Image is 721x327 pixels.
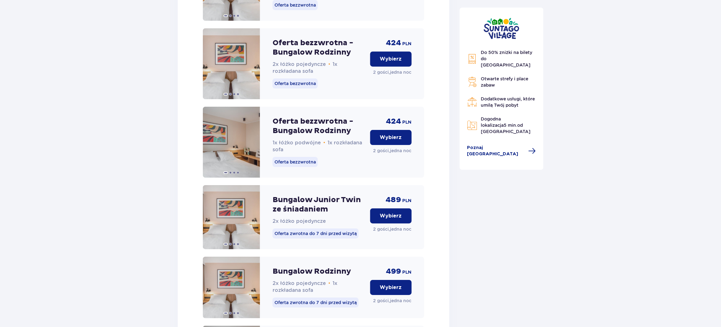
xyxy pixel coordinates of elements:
p: 2 gości , jedna noc [373,226,412,232]
span: • [328,280,330,287]
p: Bungalow Junior Twin ze śniadaniem [273,195,365,214]
p: 2 gości , jedna noc [373,69,412,75]
p: Oferta zwrotna do 7 dni przed wizytą [273,298,359,308]
p: Oferta bezzwrotna - Bungalow Rodzinny [273,38,365,57]
p: Bungalow Rodzinny [273,267,351,276]
p: Oferta bezzwrotna - Bungalow Rodzinny [273,117,365,136]
p: PLN [403,41,412,47]
button: Wybierz [370,280,412,295]
img: Map Icon [467,120,477,130]
img: Restaurant Icon [467,97,477,107]
span: Dodatkowe usługi, które umilą Twój pobyt [481,96,535,108]
span: Poznaj [GEOGRAPHIC_DATA] [467,145,525,157]
p: 2 gości , jedna noc [373,298,412,304]
img: Oferta bezzwrotna - Bungalow Rodzinny [203,107,260,178]
p: Oferta bezzwrotna [273,157,318,167]
span: 2x łóżko pojedyncze [273,61,326,67]
img: Bungalow Junior Twin ze śniadaniem [203,185,260,249]
img: Grill Icon [467,77,477,87]
p: PLN [403,198,412,204]
p: Wybierz [380,284,402,291]
p: 2 gości , jedna noc [373,147,412,154]
p: Wybierz [380,56,402,62]
span: Do 50% zniżki na bilety do [GEOGRAPHIC_DATA] [481,50,533,67]
button: Wybierz [370,51,412,67]
span: • [323,140,325,146]
img: Suntago Village [484,18,519,39]
p: 424 [386,38,401,48]
button: Wybierz [370,130,412,145]
a: Poznaj [GEOGRAPHIC_DATA] [467,145,536,157]
span: 2x łóżko pojedyncze [273,218,326,224]
p: Oferta zwrotna do 7 dni przed wizytą [273,228,359,239]
span: Otwarte strefy i place zabaw [481,76,529,88]
p: 489 [386,195,401,205]
img: Oferta bezzwrotna - Bungalow Rodzinny [203,28,260,99]
p: 499 [386,267,401,276]
p: PLN [403,119,412,126]
span: 1x łóżko podwójne [273,140,321,146]
span: Dogodna lokalizacja od [GEOGRAPHIC_DATA] [481,116,531,134]
p: Wybierz [380,134,402,141]
span: • [328,61,330,67]
img: Bungalow Rodzinny [203,257,260,318]
p: 424 [386,117,401,126]
img: Discount Icon [467,54,477,64]
p: PLN [403,269,412,276]
span: 2x łóżko pojedyncze [273,280,326,286]
button: Wybierz [370,208,412,223]
p: Oferta bezzwrotna [273,78,318,88]
p: Wybierz [380,212,402,219]
span: 5 min. [504,123,518,128]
